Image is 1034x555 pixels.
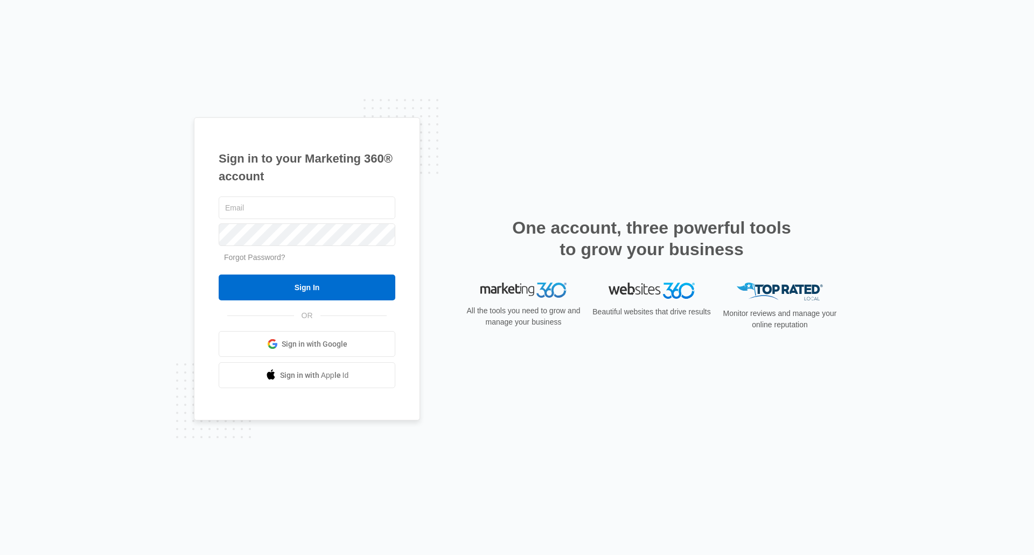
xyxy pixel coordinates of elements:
span: OR [294,310,320,321]
p: All the tools you need to grow and manage your business [463,305,584,328]
img: Top Rated Local [737,283,823,300]
span: Sign in with Apple Id [280,370,349,381]
a: Sign in with Apple Id [219,362,395,388]
a: Sign in with Google [219,331,395,357]
img: Marketing 360 [480,283,567,298]
input: Email [219,196,395,219]
p: Monitor reviews and manage your online reputation [719,308,840,331]
h1: Sign in to your Marketing 360® account [219,150,395,185]
a: Forgot Password? [224,253,285,262]
span: Sign in with Google [282,339,347,350]
input: Sign In [219,275,395,300]
img: Websites 360 [609,283,695,298]
h2: One account, three powerful tools to grow your business [509,217,794,260]
p: Beautiful websites that drive results [591,306,712,318]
